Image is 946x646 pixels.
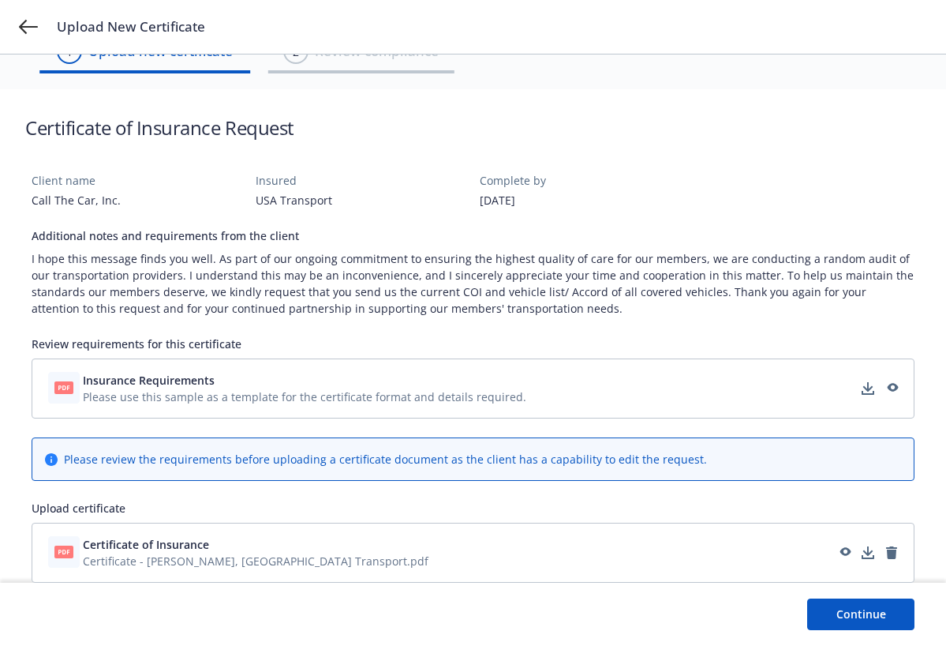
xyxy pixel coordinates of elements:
a: remove [882,543,901,562]
span: Certificate - [PERSON_NAME], [GEOGRAPHIC_DATA] Transport.pdf [83,553,428,569]
div: Review requirements for this certificate [32,336,914,352]
span: Upload New Certificate [57,17,205,36]
div: Client name [32,172,243,189]
div: Upload certificate [32,500,914,516]
h1: Certificate of Insurance Request [25,115,294,141]
button: Certificate of Insurance [83,536,428,553]
button: Continue [807,599,914,630]
a: download [858,543,877,562]
a: download [858,379,877,398]
div: Insurance RequirementsPlease use this sample as a template for the certificate format and details... [32,359,914,419]
div: I hope this message finds you well. As part of our ongoing commitment to ensuring the highest qua... [32,250,914,317]
span: Please use this sample as a template for the certificate format and details required. [83,389,526,405]
div: Please review the requirements before uploading a certificate document as the client has a capabi... [64,451,707,468]
a: preview [882,379,901,398]
div: Complete by [480,172,691,189]
span: Certificate of Insurance [83,536,209,553]
div: Call The Car, Inc. [32,192,243,208]
a: preview [835,543,854,562]
button: Insurance Requirements [83,372,526,389]
div: USA Transport [256,192,467,208]
div: [DATE] [480,192,691,208]
div: Insured [256,172,467,189]
span: Insurance Requirements [83,372,215,389]
div: Additional notes and requirements from the client [32,227,914,244]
